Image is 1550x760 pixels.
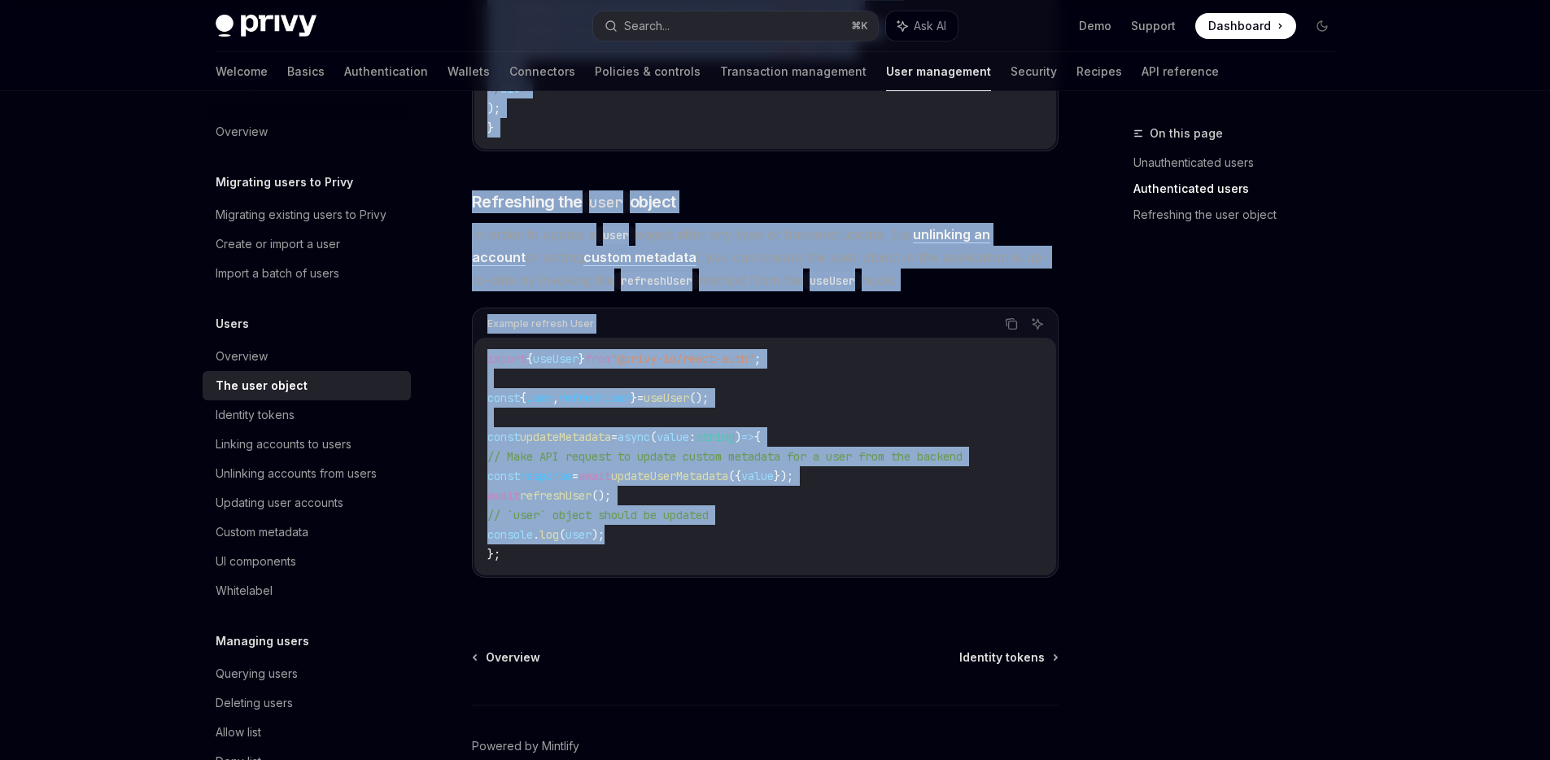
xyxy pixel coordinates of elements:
span: : [689,430,696,444]
a: Allow list [203,718,411,747]
div: Example refresh User [487,313,594,334]
span: updateUserMetadata [611,469,728,483]
span: ⌘ K [851,20,868,33]
img: dark logo [216,15,317,37]
span: ); [592,527,605,542]
span: ( [650,430,657,444]
span: user [565,527,592,542]
span: import [487,352,526,366]
span: On this page [1150,124,1223,143]
span: Dashboard [1208,18,1271,34]
span: updateMetadata [520,430,611,444]
a: Querying users [203,659,411,688]
span: } [579,352,585,366]
span: (); [689,391,709,405]
div: Search... [624,16,670,36]
span: In order to update a object after any type of backend update, (i.e. or setting ) you can ensure t... [472,223,1059,291]
div: Overview [216,122,268,142]
span: ({ [728,469,741,483]
a: Connectors [509,52,575,91]
span: }); [774,469,793,483]
span: "@privy-io/react-auth" [611,352,754,366]
code: user [596,226,635,244]
a: Identity tokens [203,400,411,430]
div: The user object [216,376,308,395]
button: Search...⌘K [593,11,878,41]
span: refreshUser [520,488,592,503]
span: // Make API request to update custom metadata for a user from the backend [487,449,963,464]
span: Identity tokens [959,649,1045,666]
div: Deleting users [216,693,293,713]
a: unlinking an account [472,226,990,266]
div: Import a batch of users [216,264,339,283]
div: Overview [216,347,268,366]
a: User management [886,52,991,91]
span: const [487,430,520,444]
h5: Migrating users to Privy [216,173,353,192]
span: ; [754,352,761,366]
button: Toggle dark mode [1309,13,1335,39]
span: > [520,81,526,96]
span: console [487,527,533,542]
span: response [520,469,572,483]
span: await [487,488,520,503]
code: user [583,191,630,213]
div: Migrating existing users to Privy [216,205,386,225]
a: Overview [203,342,411,371]
span: } [631,391,637,405]
span: ); [487,101,500,116]
span: string [696,430,735,444]
a: Dashboard [1195,13,1296,39]
a: Refreshing the user object [1133,202,1348,228]
div: Updating user accounts [216,493,343,513]
div: Linking accounts to users [216,435,351,454]
span: . [533,527,539,542]
span: (); [592,488,611,503]
span: const [487,391,520,405]
a: Policies & controls [595,52,701,91]
span: { [754,430,761,444]
span: // `user` object should be updated [487,508,709,522]
a: Wallets [448,52,490,91]
div: Unlinking accounts from users [216,464,377,483]
a: Import a batch of users [203,259,411,288]
h5: Managing users [216,631,309,651]
a: Deleting users [203,688,411,718]
span: const [487,469,520,483]
a: Security [1011,52,1057,91]
span: refreshUser [559,391,631,405]
span: useUser [644,391,689,405]
a: UI components [203,547,411,576]
a: Demo [1079,18,1111,34]
code: useUser [803,272,862,290]
a: custom metadata [583,249,696,266]
span: ( [559,527,565,542]
span: { [526,352,533,366]
a: Overview [474,649,540,666]
div: Allow list [216,723,261,742]
a: Recipes [1076,52,1122,91]
button: Ask AI [1027,313,1048,334]
span: } [487,120,494,135]
a: Transaction management [720,52,867,91]
a: Identity tokens [959,649,1057,666]
a: Support [1131,18,1176,34]
span: = [572,469,579,483]
button: Copy the contents from the code block [1001,313,1022,334]
h5: Users [216,314,249,334]
span: from [585,352,611,366]
a: Migrating existing users to Privy [203,200,411,229]
span: { [520,391,526,405]
span: log [539,527,559,542]
span: , [552,391,559,405]
span: async [618,430,650,444]
span: Ask AI [914,18,946,34]
span: }; [487,547,500,561]
a: Linking accounts to users [203,430,411,459]
a: Authenticated users [1133,176,1348,202]
a: Welcome [216,52,268,91]
a: Powered by Mintlify [472,738,579,754]
a: Unauthenticated users [1133,150,1348,176]
div: Custom metadata [216,522,308,542]
a: Authentication [344,52,428,91]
